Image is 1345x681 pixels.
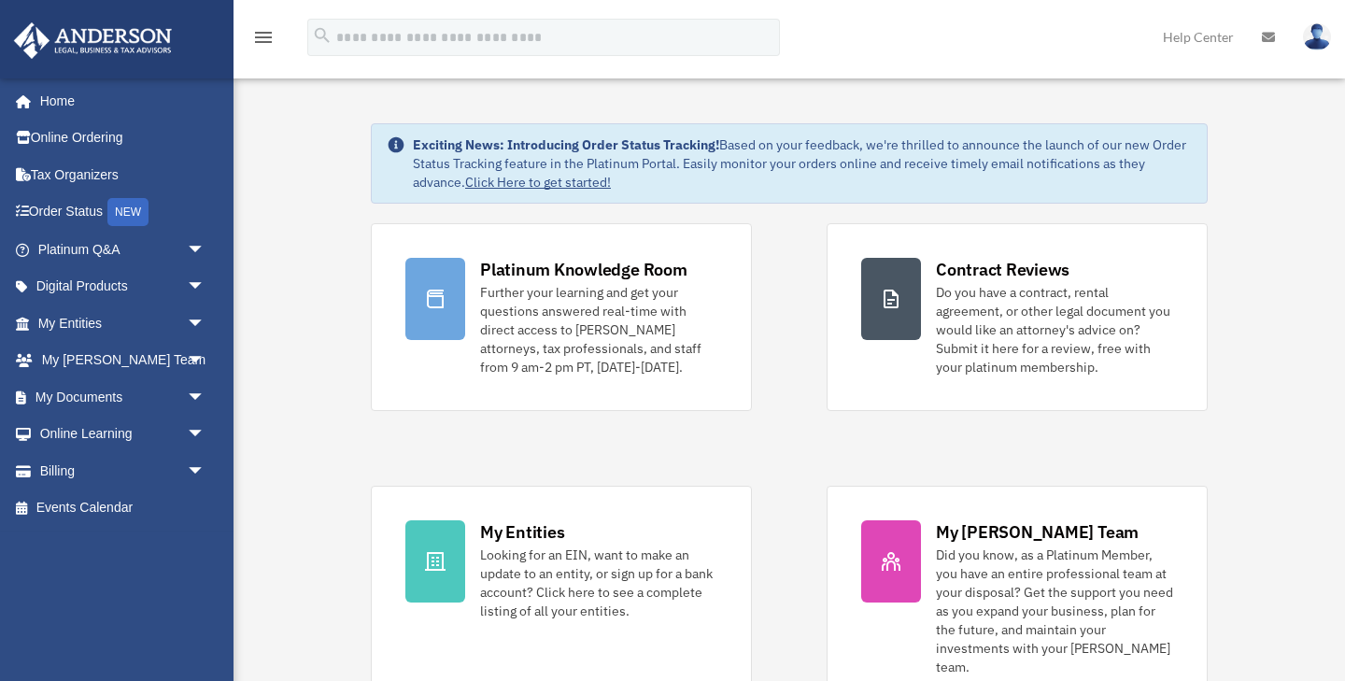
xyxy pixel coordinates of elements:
span: arrow_drop_down [187,268,224,306]
span: arrow_drop_down [187,416,224,454]
img: User Pic [1303,23,1331,50]
div: My [PERSON_NAME] Team [936,520,1139,544]
a: Click Here to get started! [465,174,611,191]
span: arrow_drop_down [187,378,224,417]
div: My Entities [480,520,564,544]
a: Online Ordering [13,120,234,157]
div: Based on your feedback, we're thrilled to announce the launch of our new Order Status Tracking fe... [413,135,1192,192]
a: My Entitiesarrow_drop_down [13,305,234,342]
span: arrow_drop_down [187,305,224,343]
div: Looking for an EIN, want to make an update to an entity, or sign up for a bank account? Click her... [480,546,717,620]
img: Anderson Advisors Platinum Portal [8,22,177,59]
div: Platinum Knowledge Room [480,258,687,281]
i: search [312,25,333,46]
a: Home [13,82,224,120]
a: Tax Organizers [13,156,234,193]
div: Contract Reviews [936,258,1069,281]
a: Platinum Q&Aarrow_drop_down [13,231,234,268]
div: Further your learning and get your questions answered real-time with direct access to [PERSON_NAM... [480,283,717,376]
span: arrow_drop_down [187,342,224,380]
a: Platinum Knowledge Room Further your learning and get your questions answered real-time with dire... [371,223,752,411]
a: Billingarrow_drop_down [13,452,234,489]
span: arrow_drop_down [187,231,224,269]
a: Online Learningarrow_drop_down [13,416,234,453]
a: Events Calendar [13,489,234,527]
a: My Documentsarrow_drop_down [13,378,234,416]
strong: Exciting News: Introducing Order Status Tracking! [413,136,719,153]
a: Order StatusNEW [13,193,234,232]
div: Did you know, as a Platinum Member, you have an entire professional team at your disposal? Get th... [936,546,1173,676]
a: menu [252,33,275,49]
i: menu [252,26,275,49]
div: Do you have a contract, rental agreement, or other legal document you would like an attorney's ad... [936,283,1173,376]
a: Contract Reviews Do you have a contract, rental agreement, or other legal document you would like... [827,223,1208,411]
span: arrow_drop_down [187,452,224,490]
div: NEW [107,198,149,226]
a: My [PERSON_NAME] Teamarrow_drop_down [13,342,234,379]
a: Digital Productsarrow_drop_down [13,268,234,305]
